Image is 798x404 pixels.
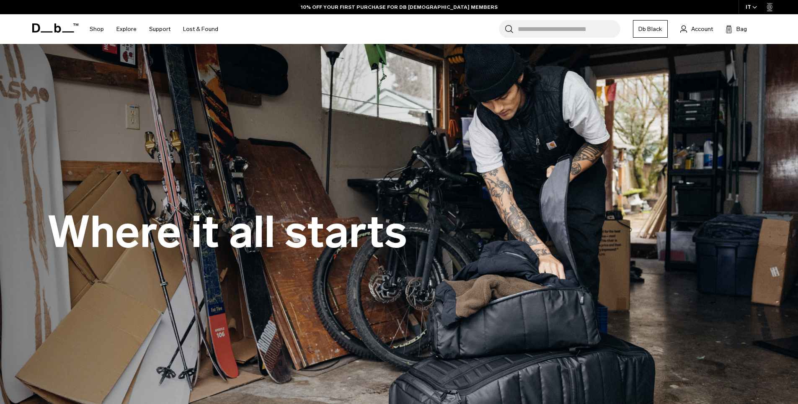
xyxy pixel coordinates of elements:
[680,24,713,34] a: Account
[90,14,104,44] a: Shop
[736,25,747,33] span: Bag
[47,208,407,257] h1: Where it all starts
[116,14,137,44] a: Explore
[183,14,218,44] a: Lost & Found
[691,25,713,33] span: Account
[301,3,498,11] a: 10% OFF YOUR FIRST PURCHASE FOR DB [DEMOGRAPHIC_DATA] MEMBERS
[726,24,747,34] button: Bag
[83,14,225,44] nav: Main Navigation
[633,20,668,38] a: Db Black
[149,14,170,44] a: Support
